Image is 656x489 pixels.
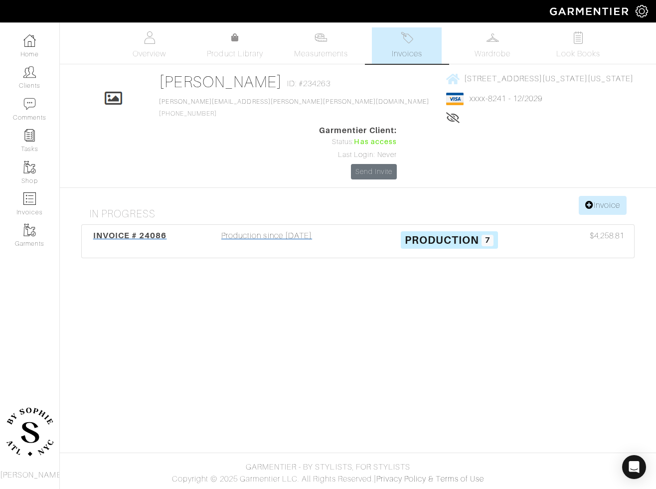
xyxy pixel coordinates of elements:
img: orders-icon-0abe47150d42831381b5fb84f609e132dff9fe21cb692f30cb5eec754e2cba89.png [23,192,36,205]
img: wardrobe-487a4870c1b7c33e795ec22d11cfc2ed9d08956e64fb3008fe2437562e282088.svg [487,31,499,44]
a: Product Library [200,32,270,60]
img: garmentier-logo-header-white-b43fb05a5012e4ada735d5af1a66efaba907eab6374d6393d1fbf88cb4ef424d.png [545,2,636,20]
a: Privacy Policy & Terms of Use [376,475,484,484]
div: Open Intercom Messenger [622,455,646,479]
a: Look Books [543,27,613,64]
a: xxxx-8241 - 12/2029 [470,94,542,103]
span: 7 [482,235,493,247]
a: [PERSON_NAME][EMAIL_ADDRESS][PERSON_NAME][PERSON_NAME][DOMAIN_NAME] [159,98,429,105]
span: Production [405,234,480,246]
span: Overview [133,48,166,60]
div: Last Login: Never [319,150,397,161]
span: ID: #234263 [287,78,330,90]
img: visa-934b35602734be37eb7d5d7e5dbcd2044c359bf20a24dc3361ca3fa54326a8a7.png [446,93,464,105]
span: [STREET_ADDRESS][US_STATE][US_STATE] [464,74,634,83]
a: Send Invite [351,164,397,179]
img: garments-icon-b7da505a4dc4fd61783c78ac3ca0ef83fa9d6f193b1c9dc38574b1d14d53ca28.png [23,224,36,236]
span: Has access [354,137,397,148]
img: orders-27d20c2124de7fd6de4e0e44c1d41de31381a507db9b33961299e4e07d508b8c.svg [401,31,413,44]
span: INVOICE # 24086 [93,231,167,240]
a: Invoices [372,27,442,64]
div: Production since [DATE] [175,230,358,253]
span: Wardrobe [475,48,510,60]
span: Garmentier Client: [319,125,397,137]
a: [STREET_ADDRESS][US_STATE][US_STATE] [446,72,634,85]
img: measurements-466bbee1fd09ba9460f595b01e5d73f9e2bff037440d3c8f018324cb6cdf7a4a.svg [315,31,327,44]
span: Copyright © 2025 Garmentier LLC. All Rights Reserved. [172,475,374,484]
img: dashboard-icon-dbcd8f5a0b271acd01030246c82b418ddd0df26cd7fceb0bd07c9910d44c42f6.png [23,34,36,47]
img: basicinfo-40fd8af6dae0f16599ec9e87c0ef1c0a1fdea2edbe929e3d69a839185d80c458.svg [143,31,156,44]
img: comment-icon-a0a6a9ef722e966f86d9cbdc48e553b5cf19dbc54f86b18d962a5391bc8f6eb6.png [23,98,36,110]
span: Look Books [556,48,601,60]
h4: In Progress [89,208,635,220]
span: [PHONE_NUMBER] [159,98,429,117]
div: Status: [319,137,397,148]
img: clients-icon-6bae9207a08558b7cb47a8932f037763ab4055f8c8b6bfacd5dc20c3e0201464.png [23,66,36,78]
a: INVOICE # 24086 Production since [DATE] Production 7 $4,258.81 [81,224,635,258]
span: Invoices [392,48,422,60]
img: gear-icon-white-bd11855cb880d31180b6d7d6211b90ccbf57a29d726f0c71d8c61bd08dd39cc2.png [636,5,648,17]
a: Wardrobe [458,27,527,64]
img: todo-9ac3debb85659649dc8f770b8b6100bb5dab4b48dedcbae339e5042a72dfd3cc.svg [572,31,585,44]
a: Overview [115,27,184,64]
a: Invoice [579,196,627,215]
span: Product Library [207,48,263,60]
a: [PERSON_NAME] [159,73,282,91]
span: $4,258.81 [590,230,624,242]
span: Measurements [294,48,348,60]
a: Measurements [286,27,356,64]
img: reminder-icon-8004d30b9f0a5d33ae49ab947aed9ed385cf756f9e5892f1edd6e32f2345188e.png [23,129,36,142]
img: garments-icon-b7da505a4dc4fd61783c78ac3ca0ef83fa9d6f193b1c9dc38574b1d14d53ca28.png [23,161,36,173]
